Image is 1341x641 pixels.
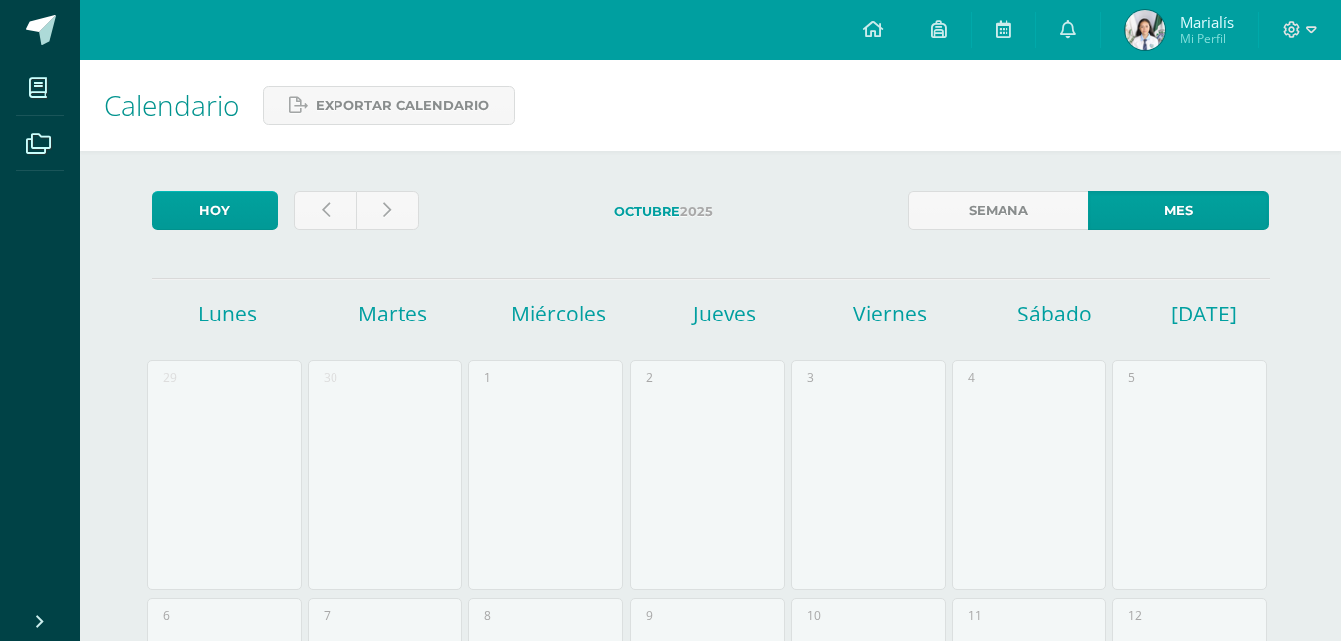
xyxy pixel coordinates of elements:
[810,300,970,327] h1: Viernes
[968,607,982,624] div: 11
[324,607,331,624] div: 7
[807,369,814,386] div: 3
[484,369,491,386] div: 1
[1180,12,1234,32] span: Marialís
[152,191,278,230] a: Hoy
[104,86,239,124] span: Calendario
[1088,191,1269,230] a: Mes
[435,191,892,232] label: 2025
[484,607,491,624] div: 8
[1171,300,1196,327] h1: [DATE]
[1128,607,1142,624] div: 12
[968,369,975,386] div: 4
[646,607,653,624] div: 9
[314,300,473,327] h1: Martes
[908,191,1088,230] a: Semana
[163,369,177,386] div: 29
[1125,10,1165,50] img: 28e14161b1ff206a720fd39c0479034b.png
[807,607,821,624] div: 10
[646,369,653,386] div: 2
[1128,369,1135,386] div: 5
[148,300,308,327] h1: Lunes
[263,86,515,125] a: Exportar calendario
[163,607,170,624] div: 6
[316,87,489,124] span: Exportar calendario
[976,300,1135,327] h1: Sábado
[324,369,337,386] div: 30
[614,204,680,219] strong: Octubre
[478,300,638,327] h1: Miércoles
[644,300,804,327] h1: Jueves
[1180,30,1234,47] span: Mi Perfil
